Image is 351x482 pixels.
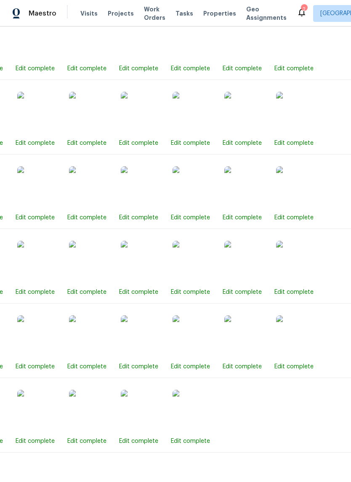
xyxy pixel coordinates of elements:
span: Maestro [29,9,56,18]
div: Edit complete [171,437,210,445]
div: Edit complete [223,362,262,371]
div: Edit complete [119,437,158,445]
div: Edit complete [16,362,55,371]
div: Edit complete [171,213,210,222]
div: Edit complete [119,288,158,296]
span: Visits [80,9,98,18]
div: Edit complete [274,362,314,371]
div: Edit complete [274,64,314,73]
div: Edit complete [223,139,262,147]
span: Work Orders [144,5,165,22]
div: Edit complete [223,64,262,73]
div: Edit complete [274,288,314,296]
div: Edit complete [171,288,210,296]
div: Edit complete [119,362,158,371]
div: Edit complete [171,139,210,147]
div: Edit complete [16,288,55,296]
div: Edit complete [171,362,210,371]
div: Edit complete [67,288,106,296]
div: Edit complete [171,64,210,73]
div: Edit complete [16,139,55,147]
div: Edit complete [67,64,106,73]
span: Projects [108,9,134,18]
div: Edit complete [16,437,55,445]
div: Edit complete [16,64,55,73]
div: 2 [301,5,307,13]
div: Edit complete [16,213,55,222]
div: Edit complete [119,64,158,73]
div: Edit complete [67,362,106,371]
span: Properties [203,9,236,18]
span: Tasks [175,11,193,16]
div: Edit complete [274,139,314,147]
div: Edit complete [119,139,158,147]
div: Edit complete [223,213,262,222]
div: Edit complete [67,213,106,222]
div: Edit complete [67,139,106,147]
span: Geo Assignments [246,5,287,22]
div: Edit complete [119,213,158,222]
div: Edit complete [67,437,106,445]
div: Edit complete [223,288,262,296]
div: Edit complete [274,213,314,222]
